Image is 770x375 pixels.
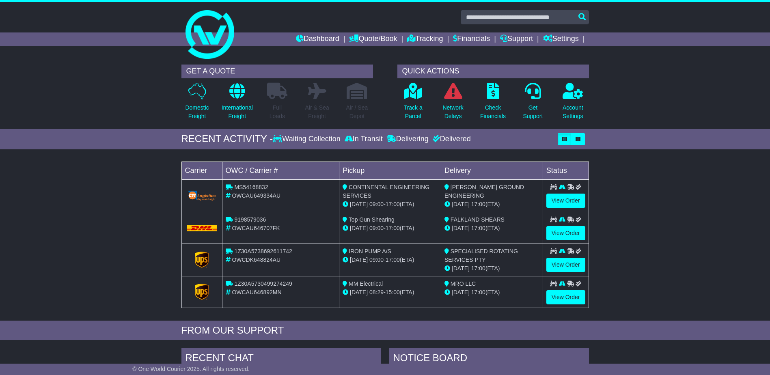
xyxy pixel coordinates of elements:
[350,225,368,231] span: [DATE]
[187,190,217,201] img: GetCarrierServiceLogo
[523,103,543,121] p: Get Support
[232,256,280,263] span: OWCDK648824AU
[222,103,253,121] p: International Freight
[471,289,485,295] span: 17:00
[471,265,485,272] span: 17:00
[181,65,373,78] div: GET A QUOTE
[343,135,385,144] div: In Transit
[451,216,505,223] span: FALKLAND SHEARS
[343,200,438,209] div: - (ETA)
[386,256,400,263] span: 17:00
[471,225,485,231] span: 17:00
[385,135,431,144] div: Delivering
[234,280,292,287] span: 1Z30A5730499274249
[386,289,400,295] span: 15:00
[343,184,429,199] span: CONTINENTAL ENGINEERING SERVICES
[339,162,441,179] td: Pickup
[431,135,471,144] div: Delivered
[452,289,470,295] span: [DATE]
[442,82,464,125] a: NetworkDelays
[343,288,438,297] div: - (ETA)
[195,284,209,300] img: GetCarrierServiceLogo
[397,65,589,78] div: QUICK ACTIONS
[389,348,589,370] div: NOTICE BOARD
[132,366,250,372] span: © One World Courier 2025. All rights reserved.
[444,288,539,297] div: (ETA)
[522,82,543,125] a: GetSupport
[369,225,384,231] span: 09:00
[349,216,395,223] span: Top Gun Shearing
[480,82,506,125] a: CheckFinancials
[404,103,423,121] p: Track a Parcel
[444,248,518,263] span: SPECIALISED ROTATING SERVICES PTY
[441,162,543,179] td: Delivery
[305,103,329,121] p: Air & Sea Freight
[471,201,485,207] span: 17:00
[195,252,209,268] img: GetCarrierServiceLogo
[452,265,470,272] span: [DATE]
[349,280,383,287] span: MM Electrical
[185,82,209,125] a: DomesticFreight
[452,201,470,207] span: [DATE]
[369,201,384,207] span: 09:00
[563,103,583,121] p: Account Settings
[346,103,368,121] p: Air / Sea Depot
[444,224,539,233] div: (ETA)
[442,103,463,121] p: Network Delays
[546,290,585,304] a: View Order
[234,248,292,254] span: 1Z30A5738692611742
[562,82,584,125] a: AccountSettings
[343,256,438,264] div: - (ETA)
[369,256,384,263] span: 09:00
[451,280,476,287] span: MRO LLC
[350,201,368,207] span: [DATE]
[296,32,339,46] a: Dashboard
[267,103,287,121] p: Full Loads
[350,289,368,295] span: [DATE]
[273,135,342,144] div: Waiting Collection
[181,348,381,370] div: RECENT CHAT
[234,184,268,190] span: MS54168832
[234,216,266,223] span: 9198579036
[187,225,217,231] img: DHL.png
[500,32,533,46] a: Support
[222,162,339,179] td: OWC / Carrier #
[546,194,585,208] a: View Order
[444,264,539,273] div: (ETA)
[232,192,280,199] span: OWCAU649334AU
[403,82,423,125] a: Track aParcel
[350,256,368,263] span: [DATE]
[546,258,585,272] a: View Order
[480,103,506,121] p: Check Financials
[543,32,579,46] a: Settings
[181,162,222,179] td: Carrier
[349,248,391,254] span: IRON PUMP A/S
[343,224,438,233] div: - (ETA)
[221,82,253,125] a: InternationalFreight
[546,226,585,240] a: View Order
[232,225,280,231] span: OWCAU646707FK
[444,184,524,199] span: [PERSON_NAME] GROUND ENGINEERING
[181,325,589,336] div: FROM OUR SUPPORT
[386,225,400,231] span: 17:00
[185,103,209,121] p: Domestic Freight
[453,32,490,46] a: Financials
[349,32,397,46] a: Quote/Book
[407,32,443,46] a: Tracking
[444,200,539,209] div: (ETA)
[386,201,400,207] span: 17:00
[232,289,281,295] span: OWCAU646892MN
[181,133,273,145] div: RECENT ACTIVITY -
[452,225,470,231] span: [DATE]
[543,162,589,179] td: Status
[369,289,384,295] span: 08:29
